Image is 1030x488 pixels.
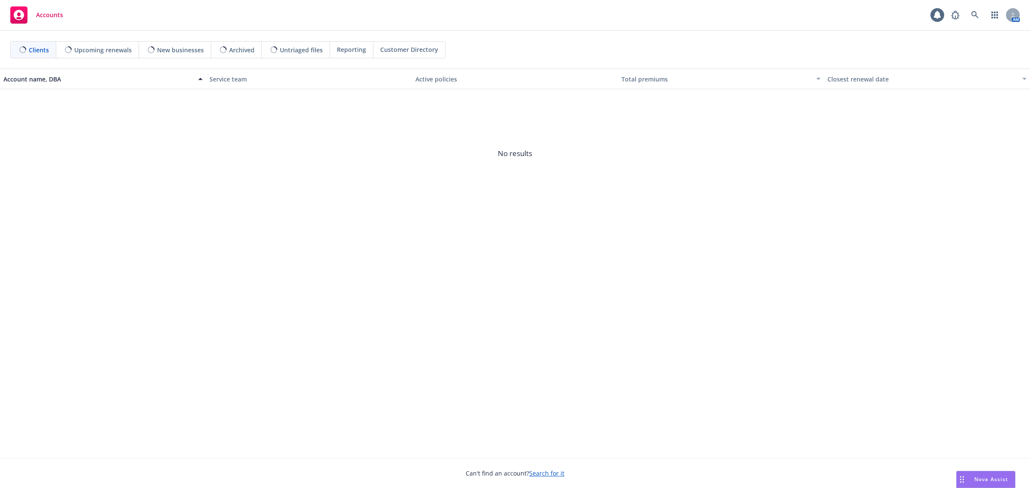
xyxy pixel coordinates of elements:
div: Service team [209,75,409,84]
a: Search for it [529,469,564,477]
span: Untriaged files [280,45,323,54]
span: Can't find an account? [466,469,564,478]
div: Active policies [415,75,615,84]
div: Drag to move [957,471,967,488]
a: Switch app [986,6,1003,24]
div: Closest renewal date [827,75,1017,84]
span: Customer Directory [380,45,438,54]
a: Accounts [7,3,67,27]
span: Clients [29,45,49,54]
span: Accounts [36,12,63,18]
button: Nova Assist [956,471,1015,488]
span: Upcoming renewals [74,45,132,54]
button: Closest renewal date [824,69,1030,89]
div: Account name, DBA [3,75,193,84]
span: Nova Assist [974,476,1008,483]
span: New businesses [157,45,204,54]
button: Active policies [412,69,618,89]
a: Report a Bug [947,6,964,24]
span: Archived [229,45,254,54]
a: Search [966,6,984,24]
button: Total premiums [618,69,824,89]
span: Reporting [337,45,366,54]
button: Service team [206,69,412,89]
div: Total premiums [621,75,811,84]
